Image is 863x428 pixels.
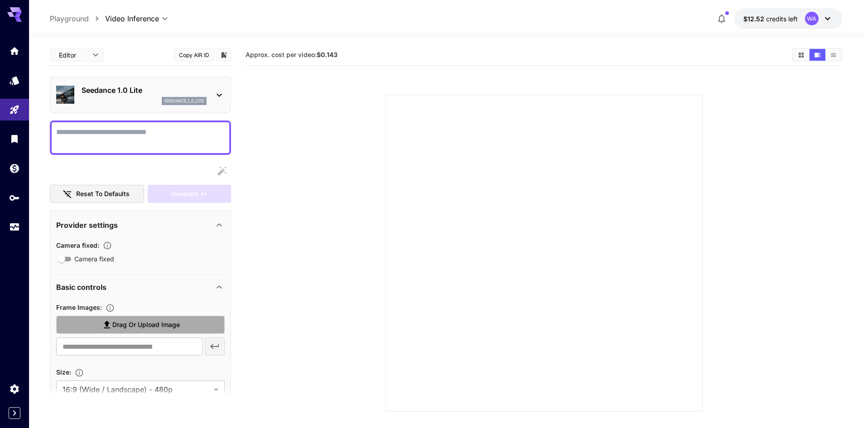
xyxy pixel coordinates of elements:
div: Seedance 1.0 Liteseedance_1_0_lite [56,81,225,109]
div: Usage [9,221,20,233]
span: Drag or upload image [112,319,180,331]
div: Home [9,45,20,57]
div: $12.51712 [743,14,798,24]
button: Show videos in list view [825,49,841,61]
button: Show videos in video view [810,49,825,61]
button: Copy AIR ID [174,48,214,62]
div: Settings [9,383,20,394]
span: Size : [56,368,71,376]
div: Playground [9,104,20,115]
span: $12.52 [743,15,766,23]
button: Show videos in grid view [793,49,809,61]
button: Add to library [220,49,228,60]
span: credits left [766,15,798,23]
button: Adjust the dimensions of the generated image by specifying its width and height in pixels, or sel... [71,368,87,377]
span: Camera fixed [74,254,114,264]
span: Frame Images : [56,303,102,311]
nav: breadcrumb [50,13,105,24]
button: Expand sidebar [9,407,20,419]
a: Playground [50,13,89,24]
div: Models [9,75,20,86]
span: Editor [59,50,87,60]
div: Basic controls [56,276,225,298]
div: Wallet [9,163,20,174]
div: Provider settings [56,214,225,236]
p: Provider settings [56,220,118,231]
div: Library [9,133,20,144]
p: seedance_1_0_lite [164,98,204,104]
div: API Keys [9,192,20,203]
button: $12.51712WA [734,8,842,29]
b: $0.143 [317,51,337,58]
button: Upload frame images. [102,303,118,313]
div: Show videos in grid viewShow videos in video viewShow videos in list view [792,48,842,62]
div: WA [805,12,819,25]
label: Drag or upload image [56,316,225,334]
span: 16:9 (Wide / Landscape) - 480p [63,384,210,395]
p: Basic controls [56,282,106,293]
p: Seedance 1.0 Lite [82,85,207,96]
span: Camera fixed : [56,241,99,249]
span: Video Inference [105,13,159,24]
span: Approx. cost per video: [246,51,337,58]
button: Reset to defaults [50,185,144,203]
